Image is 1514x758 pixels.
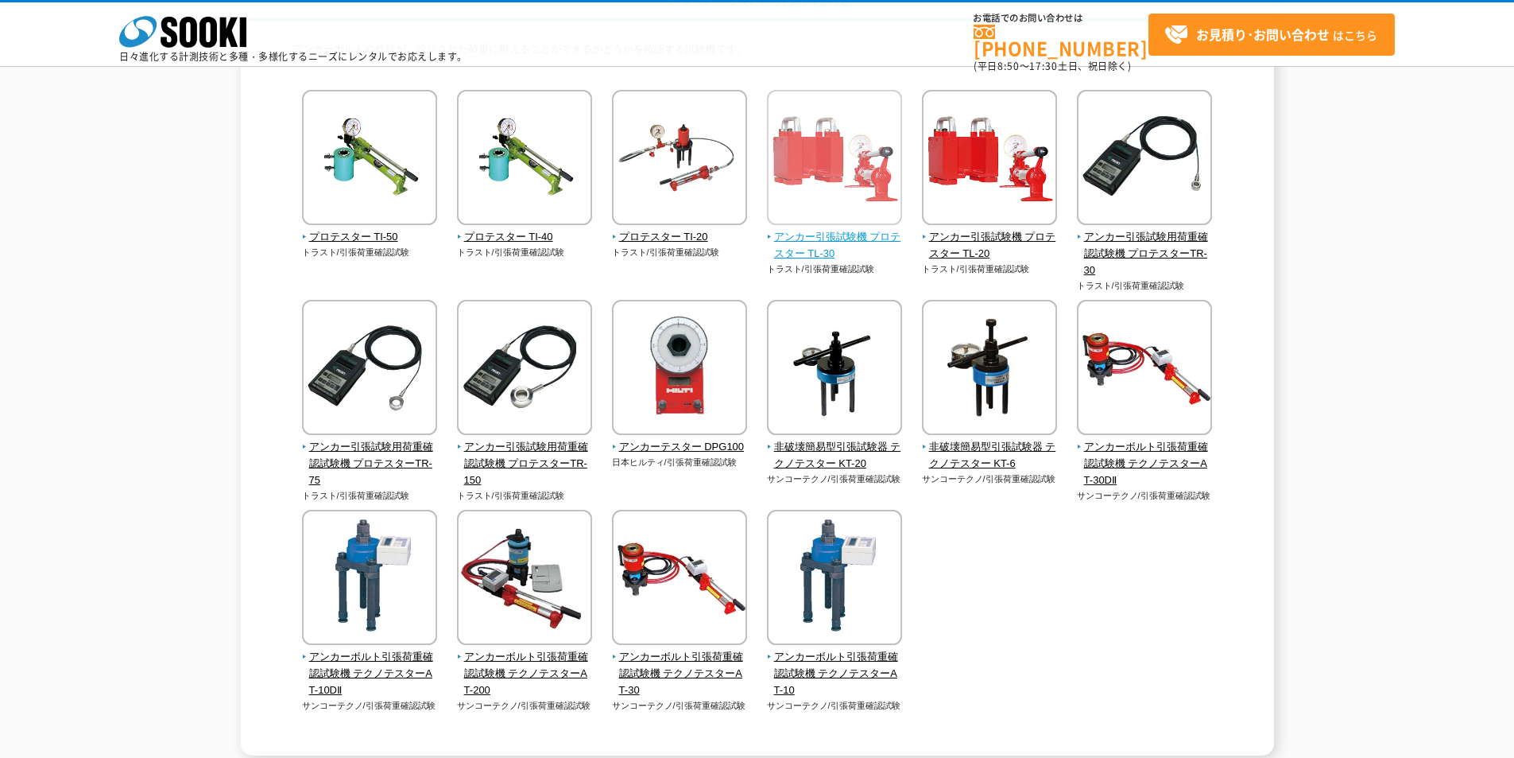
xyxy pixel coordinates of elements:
span: 17:30 [1029,59,1058,73]
img: アンカーボルト引張荷重確認試験機 テクノテスターAT-30 [612,510,747,649]
span: はこちら [1164,23,1377,47]
span: 非破壊簡易型引張試験器 テクノテスター KT-6 [922,439,1058,472]
p: トラスト/引張荷重確認試験 [767,262,903,276]
span: アンカーボルト引張荷重確認試験機 テクノテスターAT-30 [612,649,748,698]
p: 日々進化する計測技術と多種・多様化するニーズにレンタルでお応えします。 [119,52,467,61]
span: アンカーテスター DPG100 [612,439,748,456]
p: トラスト/引張荷重確認試験 [302,246,438,259]
p: トラスト/引張荷重確認試験 [1077,279,1213,293]
p: トラスト/引張荷重確認試験 [457,246,593,259]
a: 非破壊簡易型引張試験器 テクノテスター KT-20 [767,424,903,472]
span: アンカーボルト引張荷重確認試験機 テクノテスターAT-10DⅡ [302,649,438,698]
img: アンカーボルト引張荷重確認試験機 テクノテスターAT-10 [767,510,902,649]
p: サンコーテクノ/引張荷重確認試験 [457,699,593,713]
span: プロテスター TI-50 [302,229,438,246]
a: アンカーボルト引張荷重確認試験機 テクノテスターAT-30DⅡ [1077,424,1213,488]
p: サンコーテクノ/引張荷重確認試験 [1077,489,1213,503]
a: アンカーテスター DPG100 [612,424,748,456]
a: お見積り･お問い合わせはこちら [1148,14,1395,56]
a: アンカー引張試験機 プロテスター TL-30 [767,214,903,262]
a: [PHONE_NUMBER] [974,25,1148,57]
p: トラスト/引張荷重確認試験 [922,262,1058,276]
span: アンカーボルト引張荷重確認試験機 テクノテスターAT-10 [767,649,903,698]
a: 非破壊簡易型引張試験器 テクノテスター KT-6 [922,424,1058,472]
img: 非破壊簡易型引張試験器 テクノテスター KT-6 [922,300,1057,439]
img: 非破壊簡易型引張試験器 テクノテスター KT-20 [767,300,902,439]
p: トラスト/引張荷重確認試験 [302,489,438,503]
span: アンカー引張試験用荷重確認試験機 プロテスターTR-75 [302,439,438,488]
img: アンカー引張試験機 プロテスター TL-20 [922,90,1057,229]
p: トラスト/引張荷重確認試験 [457,489,593,503]
img: アンカーテスター DPG100 [612,300,747,439]
span: アンカー引張試験用荷重確認試験機 プロテスターTR-150 [457,439,593,488]
p: トラスト/引張荷重確認試験 [612,246,748,259]
a: アンカーボルト引張荷重確認試験機 テクノテスターAT-10 [767,634,903,698]
img: アンカー引張試験用荷重確認試験機 プロテスターTR-75 [302,300,437,439]
span: 8:50 [997,59,1020,73]
a: アンカー引張試験用荷重確認試験機 プロテスターTR-30 [1077,214,1213,278]
img: プロテスター TI-20 [612,90,747,229]
img: アンカーボルト引張荷重確認試験機 テクノテスターAT-200 [457,510,592,649]
a: プロテスター TI-40 [457,214,593,246]
span: プロテスター TI-40 [457,229,593,246]
span: アンカーボルト引張荷重確認試験機 テクノテスターAT-30DⅡ [1077,439,1213,488]
a: アンカーボルト引張荷重確認試験機 テクノテスターAT-10DⅡ [302,634,438,698]
a: プロテスター TI-50 [302,214,438,246]
span: プロテスター TI-20 [612,229,748,246]
a: アンカー引張試験用荷重確認試験機 プロテスターTR-150 [457,424,593,488]
span: お電話でのお問い合わせは [974,14,1148,23]
p: サンコーテクノ/引張荷重確認試験 [767,699,903,713]
p: サンコーテクノ/引張荷重確認試験 [767,472,903,486]
img: アンカーボルト引張荷重確認試験機 テクノテスターAT-30DⅡ [1077,300,1212,439]
a: アンカー引張試験機 プロテスター TL-20 [922,214,1058,262]
img: プロテスター TI-50 [302,90,437,229]
img: アンカー引張試験用荷重確認試験機 プロテスターTR-30 [1077,90,1212,229]
p: サンコーテクノ/引張荷重確認試験 [302,699,438,713]
a: アンカーボルト引張荷重確認試験機 テクノテスターAT-30 [612,634,748,698]
span: アンカー引張試験機 プロテスター TL-20 [922,229,1058,262]
a: プロテスター TI-20 [612,214,748,246]
p: サンコーテクノ/引張荷重確認試験 [922,472,1058,486]
p: サンコーテクノ/引張荷重確認試験 [612,699,748,713]
span: (平日 ～ 土日、祝日除く) [974,59,1131,73]
p: 日本ヒルティ/引張荷重確認試験 [612,456,748,469]
img: アンカー引張試験機 プロテスター TL-30 [767,90,902,229]
strong: お見積り･お問い合わせ [1196,25,1330,44]
img: アンカー引張試験用荷重確認試験機 プロテスターTR-150 [457,300,592,439]
a: アンカーボルト引張荷重確認試験機 テクノテスターAT-200 [457,634,593,698]
img: プロテスター TI-40 [457,90,592,229]
span: アンカーボルト引張荷重確認試験機 テクノテスターAT-200 [457,649,593,698]
a: アンカー引張試験用荷重確認試験機 プロテスターTR-75 [302,424,438,488]
span: 非破壊簡易型引張試験器 テクノテスター KT-20 [767,439,903,472]
span: アンカー引張試験用荷重確認試験機 プロテスターTR-30 [1077,229,1213,278]
img: アンカーボルト引張荷重確認試験機 テクノテスターAT-10DⅡ [302,510,437,649]
span: アンカー引張試験機 プロテスター TL-30 [767,229,903,262]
